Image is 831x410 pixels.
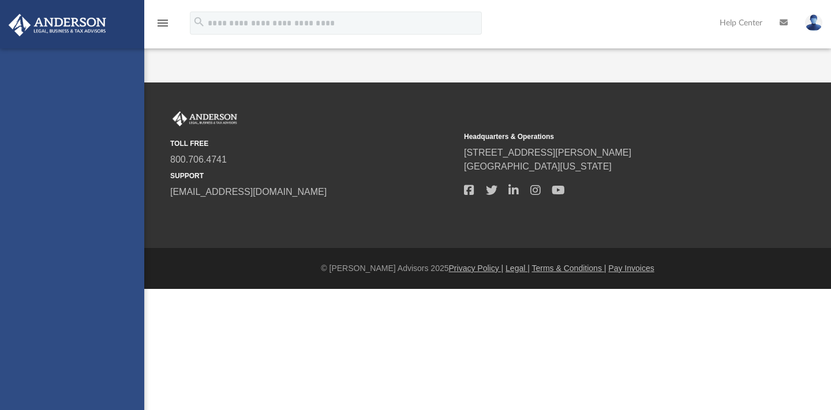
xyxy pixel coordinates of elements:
a: [GEOGRAPHIC_DATA][US_STATE] [464,161,612,171]
a: 800.706.4741 [170,155,227,164]
i: search [193,16,205,28]
a: Legal | [506,264,530,273]
img: Anderson Advisors Platinum Portal [5,14,110,36]
small: SUPPORT [170,171,456,181]
i: menu [156,16,170,30]
a: Terms & Conditions | [532,264,607,273]
a: [EMAIL_ADDRESS][DOMAIN_NAME] [170,187,327,197]
small: TOLL FREE [170,138,456,149]
a: Pay Invoices [608,264,654,273]
small: Headquarters & Operations [464,131,750,142]
img: Anderson Advisors Platinum Portal [170,111,239,126]
img: User Pic [805,14,822,31]
div: © [PERSON_NAME] Advisors 2025 [144,262,831,274]
a: Privacy Policy | [449,264,504,273]
a: menu [156,22,170,30]
a: [STREET_ADDRESS][PERSON_NAME] [464,148,631,157]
